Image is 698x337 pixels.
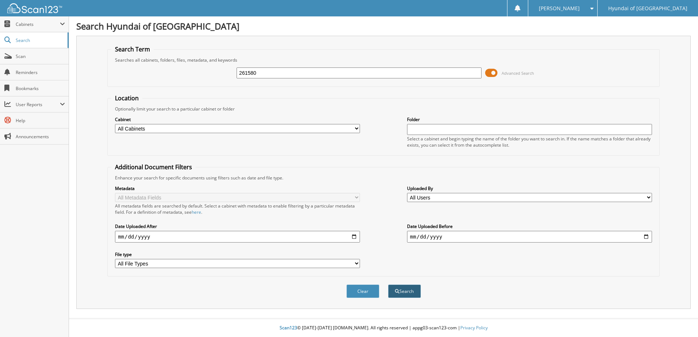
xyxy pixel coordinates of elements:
[16,37,64,43] span: Search
[111,106,656,112] div: Optionally limit your search to a particular cabinet or folder
[115,185,360,191] label: Metadata
[661,302,698,337] iframe: Chat Widget
[115,116,360,123] label: Cabinet
[111,94,142,102] legend: Location
[539,6,580,11] span: [PERSON_NAME]
[115,223,360,229] label: Date Uploaded After
[388,284,421,298] button: Search
[407,231,652,243] input: end
[7,3,62,13] img: scan123-logo-white.svg
[76,20,691,32] h1: Search Hyundai of [GEOGRAPHIC_DATA]
[111,175,656,181] div: Enhance your search for specific documents using filters such as date and file type.
[111,45,154,53] legend: Search Term
[16,53,65,59] span: Scan
[115,251,360,257] label: File type
[16,21,60,27] span: Cabinets
[16,117,65,124] span: Help
[407,223,652,229] label: Date Uploaded Before
[69,319,698,337] div: © [DATE]-[DATE] [DOMAIN_NAME]. All rights reserved | appg03-scan123-com |
[460,325,488,331] a: Privacy Policy
[346,284,379,298] button: Clear
[280,325,297,331] span: Scan123
[407,185,652,191] label: Uploaded By
[16,133,65,140] span: Announcements
[111,163,196,171] legend: Additional Document Filters
[192,209,201,215] a: here
[111,57,656,63] div: Searches all cabinets, folders, files, metadata, and keywords
[115,203,360,215] div: All metadata fields are searched by default. Select a cabinet with metadata to enable filtering b...
[608,6,687,11] span: Hyundai of [GEOGRAPHIC_DATA]
[407,136,652,148] div: Select a cabinet and begin typing the name of the folder you want to search in. If the name match...
[115,231,360,243] input: start
[16,69,65,75] span: Reminders
[16,101,60,108] span: User Reports
[407,116,652,123] label: Folder
[502,70,534,76] span: Advanced Search
[16,85,65,92] span: Bookmarks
